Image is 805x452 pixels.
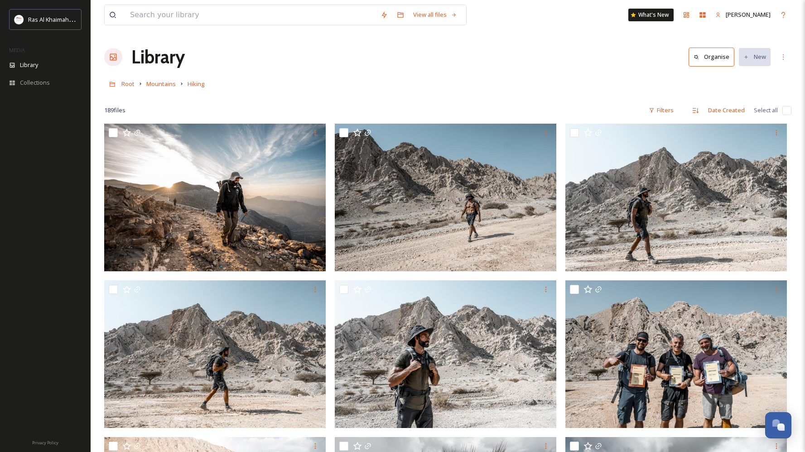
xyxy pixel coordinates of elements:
[131,43,185,71] a: Library
[188,80,205,88] span: Hiking
[28,15,156,24] span: Ras Al Khaimah Tourism Development Authority
[146,80,176,88] span: Mountains
[335,280,556,428] img: Highlander 2021.jpg
[188,78,205,89] a: Hiking
[104,106,125,115] span: 189 file s
[689,48,739,66] a: Organise
[32,440,58,446] span: Privacy Policy
[32,437,58,447] a: Privacy Policy
[739,48,771,66] button: New
[125,5,376,25] input: Search your library
[104,124,326,271] img: Highlander 2021.jpg
[565,280,787,428] img: Highlander 2021.jpg
[754,106,778,115] span: Select all
[20,78,50,87] span: Collections
[628,9,674,21] a: What's New
[689,48,734,66] button: Organise
[409,6,462,24] a: View all files
[335,124,556,271] img: Highlander 2021.jpg
[711,6,775,24] a: [PERSON_NAME]
[146,78,176,89] a: Mountains
[704,101,749,119] div: Date Created
[765,412,791,438] button: Open Chat
[121,80,135,88] span: Root
[644,101,678,119] div: Filters
[726,10,771,19] span: [PERSON_NAME]
[121,78,135,89] a: Root
[9,47,25,53] span: MEDIA
[14,15,24,24] img: Logo_RAKTDA_RGB-01.png
[565,124,787,271] img: Highlander 2021.jpg
[104,280,326,428] img: Highlander 2021.jpg
[20,61,38,69] span: Library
